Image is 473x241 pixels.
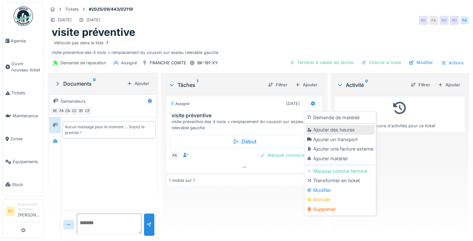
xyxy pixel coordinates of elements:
sup: 0 [365,81,368,89]
div: [DATE] [286,100,300,107]
sup: 1 [197,81,198,89]
div: Supprimer [306,204,375,214]
div: BK-191-XY [197,60,218,66]
span: Stock [12,182,41,188]
div: Tickets [65,6,79,12]
div: visite préventive des 4 mois + remplacement du coussin sur essieu relevable gauche [171,119,320,131]
div: RD [419,16,428,25]
div: Responsable technicien [18,202,41,212]
div: Véhicule pas dans la liste [54,40,110,46]
div: Assigné [170,101,190,107]
div: Ajouter matériel [306,154,375,163]
div: Pas encore d'activités pour ce ticket [338,99,461,129]
div: Annuler [306,195,375,204]
div: Transformer en ticket [306,176,375,185]
div: Aucun message pour le moment … Soyez le premier ! [65,124,153,136]
div: Ajouter des heures [306,125,375,135]
div: CM [64,107,73,116]
div: RD [439,16,448,25]
div: Filtrer [408,80,433,89]
div: Assigné [121,60,137,66]
span: Zones [10,136,41,142]
img: Badge_color-CXgf-gQk.svg [14,6,33,26]
div: [DATE] [87,17,100,23]
span: Équipements [13,159,41,165]
div: FA [57,107,66,116]
div: Ajouter une facture externe [306,144,375,154]
div: FA [460,16,469,25]
div: RD [450,16,459,25]
div: FA [170,151,179,160]
div: FA [429,16,438,25]
span: Agenda [11,38,41,44]
div: RD [51,107,60,116]
div: Marquer comme terminé [257,151,318,160]
div: FRANCHE COMTE [150,60,186,66]
div: Documents [54,80,124,88]
div: Ajouter [293,80,320,89]
div: visite préventive des 4 mois + remplacement du coussin sur essieu relevable gauche [52,39,465,56]
div: Ajouter [124,79,152,88]
div: Demande de matériel [306,113,375,122]
div: Actions [438,58,467,68]
strong: #2025/09/443/02119 [86,6,135,12]
li: RD [5,206,15,216]
div: Tâches [169,81,263,89]
div: Filtrer [265,80,290,89]
div: Début [170,135,318,148]
div: [DATE] [58,17,72,23]
div: CG [70,107,79,116]
span: Maintenance [13,113,41,119]
div: Ajouter un transport [306,135,375,144]
div: BT [77,107,86,116]
div: Demandeurs [61,98,86,104]
h1: visite préventive [52,26,135,38]
h3: visite préventive [171,112,320,119]
sup: 0 [93,80,96,88]
span: Ouvrir nouveau ticket [11,61,41,73]
div: Clôturer le ticket [359,58,404,67]
div: CF [83,107,92,116]
div: Modifier [406,58,436,67]
div: Activité [337,81,406,89]
div: Ajouter [435,80,463,89]
div: Terminer & valider les tâches [287,58,356,67]
div: Demande de réparation [60,60,106,66]
div: 1 visible sur 1 [169,177,195,183]
div: Marquer comme terminé [306,166,375,176]
span: Tickets [11,90,41,96]
div: Modifier [306,185,375,195]
li: [PERSON_NAME] [18,202,41,221]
